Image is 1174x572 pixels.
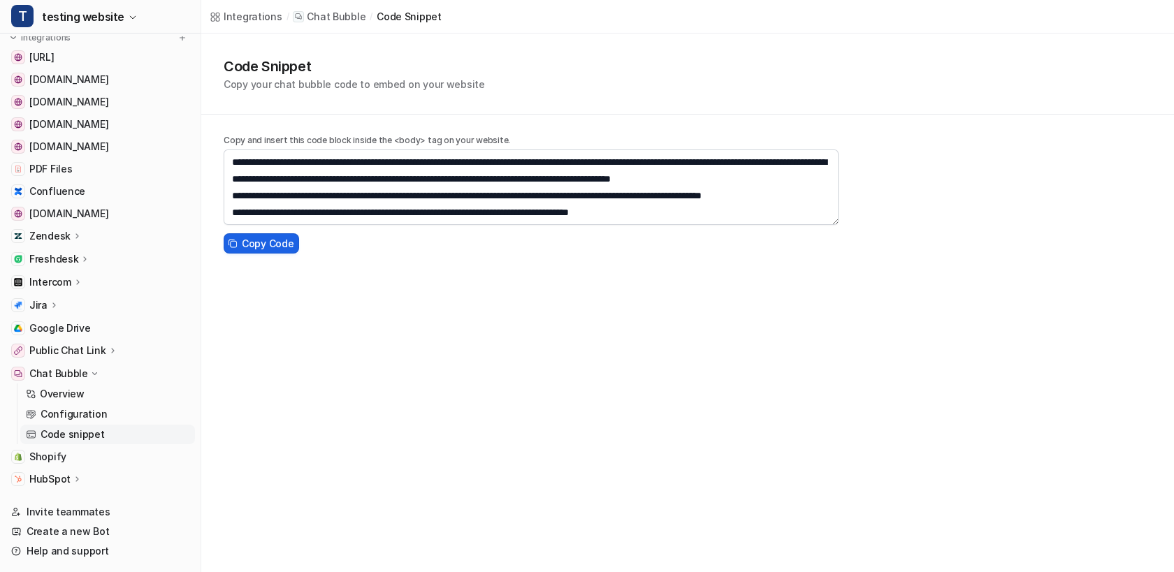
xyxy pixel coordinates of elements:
[6,70,195,89] a: support.coursiv.io[DOMAIN_NAME]
[14,324,22,332] img: Google Drive
[14,120,22,129] img: nri3pl.com
[6,204,195,223] a: www.cardekho.com[DOMAIN_NAME]
[42,7,124,27] span: testing website
[29,275,71,289] p: Intercom
[14,75,22,84] img: support.coursiv.io
[287,10,289,23] span: /
[6,137,195,156] a: careers-nri3pl.com[DOMAIN_NAME]
[29,367,88,381] p: Chat Bubble
[224,9,282,24] div: Integrations
[377,9,442,24] a: code snippet
[242,236,293,251] span: Copy Code
[14,165,22,173] img: PDF Files
[210,9,282,24] a: Integrations
[6,502,195,522] a: Invite teammates
[20,425,195,444] a: Code snippet
[14,453,22,461] img: Shopify
[29,252,78,266] p: Freshdesk
[14,301,22,309] img: Jira
[14,53,22,61] img: www.eesel.ai
[41,427,105,441] p: Code snippet
[6,159,195,179] a: PDF FilesPDF Files
[14,346,22,355] img: Public Chat Link
[14,369,22,378] img: Chat Bubble
[29,450,66,464] span: Shopify
[29,184,85,198] span: Confluence
[14,255,22,263] img: Freshdesk
[6,115,195,134] a: nri3pl.com[DOMAIN_NAME]
[14,278,22,286] img: Intercom
[29,344,106,358] p: Public Chat Link
[21,32,71,43] p: Integrations
[29,162,72,176] span: PDF Files
[370,10,372,23] span: /
[14,475,22,483] img: HubSpot
[224,77,485,91] p: Copy your chat bubble code to embed on your website
[29,321,91,335] span: Google Drive
[224,233,299,254] button: Copy Code
[307,10,365,24] p: Chat Bubble
[29,50,55,64] span: [URL]
[29,73,108,87] span: [DOMAIN_NAME]
[224,56,485,77] h1: Code Snippet
[14,142,22,151] img: careers-nri3pl.com
[29,229,71,243] p: Zendesk
[6,47,195,67] a: www.eesel.ai[URL]
[177,33,187,43] img: menu_add.svg
[29,207,108,221] span: [DOMAIN_NAME]
[8,33,18,43] img: expand menu
[224,134,839,147] p: Copy and insert this code block inside the <body> tag on your website.
[41,407,107,421] p: Configuration
[14,210,22,218] img: www.cardekho.com
[6,318,195,338] a: Google DriveGoogle Drive
[14,98,22,106] img: support.bikesonline.com.au
[29,117,108,131] span: [DOMAIN_NAME]
[29,95,108,109] span: [DOMAIN_NAME]
[6,541,195,561] a: Help and support
[14,187,22,196] img: Confluence
[14,232,22,240] img: Zendesk
[29,140,108,154] span: [DOMAIN_NAME]
[29,472,71,486] p: HubSpot
[6,522,195,541] a: Create a new Bot
[293,10,365,24] a: Chat Bubble
[6,92,195,112] a: support.bikesonline.com.au[DOMAIN_NAME]
[228,239,238,248] img: copy
[6,182,195,201] a: ConfluenceConfluence
[40,387,85,401] p: Overview
[6,31,75,45] button: Integrations
[6,447,195,467] a: ShopifyShopify
[20,384,195,404] a: Overview
[11,5,34,27] span: T
[20,404,195,424] a: Configuration
[29,298,48,312] p: Jira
